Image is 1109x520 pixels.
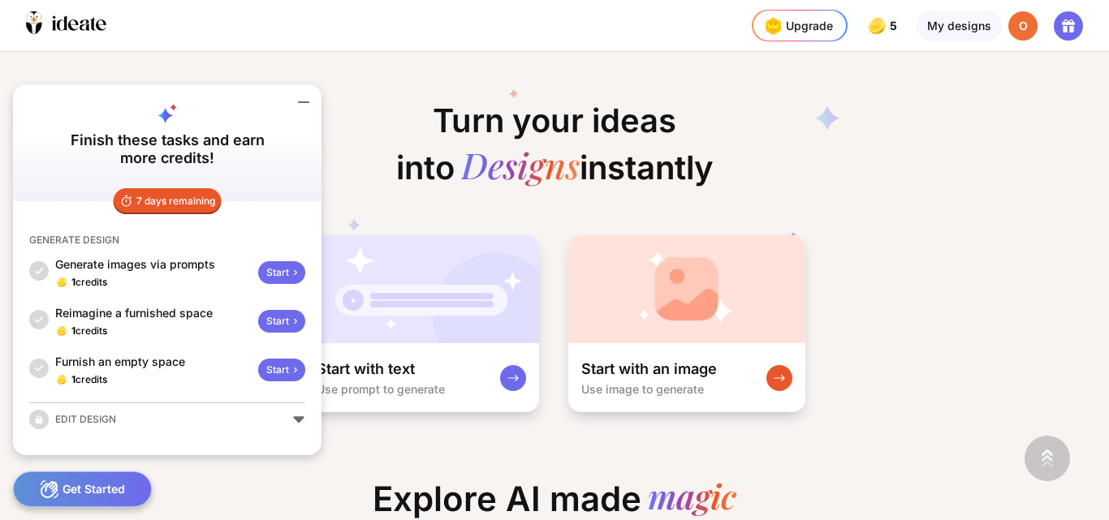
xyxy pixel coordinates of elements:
div: Upgrade [760,13,833,39]
div: Furnish an empty space [55,354,252,370]
div: credits [71,324,107,337]
div: Use image to generate [581,382,704,396]
div: credits [71,373,107,386]
div: Start [258,359,305,381]
div: magic [648,479,736,519]
div: Start with an image [581,359,717,379]
span: 1 [71,324,76,337]
div: Generate images via prompts [55,256,252,273]
span: 5 [890,19,900,32]
div: 7 days remaining [114,188,222,214]
div: Finish these tasks and earn more credits! [59,131,275,167]
div: My designs [917,11,1002,41]
img: upgrade-nav-btn-icon.gif [760,13,786,39]
div: Start [258,261,305,284]
img: startWithTextCardBg.jpg [304,235,539,343]
div: GENERATE DESIGN [29,234,119,247]
div: credits [71,276,107,289]
div: Start [258,310,305,333]
div: Use prompt to generate [317,382,445,396]
span: 1 [71,373,76,385]
div: Start with text [317,359,415,379]
span: 1 [71,276,76,288]
div: Get Started [13,471,152,507]
div: Reimagine a furnished space [55,305,252,321]
div: O [1008,11,1038,41]
img: startWithImageCardBg.jpg [568,235,805,343]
